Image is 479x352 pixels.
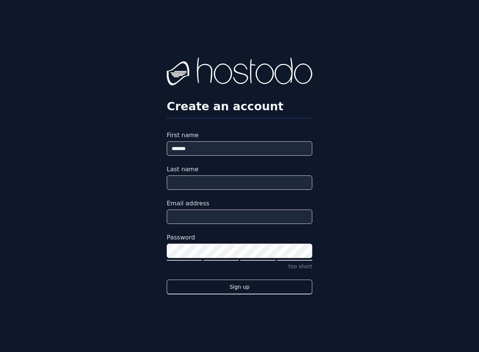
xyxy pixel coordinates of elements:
[167,280,312,294] button: Sign up
[167,100,312,113] h2: Create an account
[167,233,312,242] label: Password
[167,263,312,271] p: too short
[167,58,312,88] img: Hostodo
[167,165,312,174] label: Last name
[167,131,312,140] label: First name
[167,199,312,208] label: Email address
